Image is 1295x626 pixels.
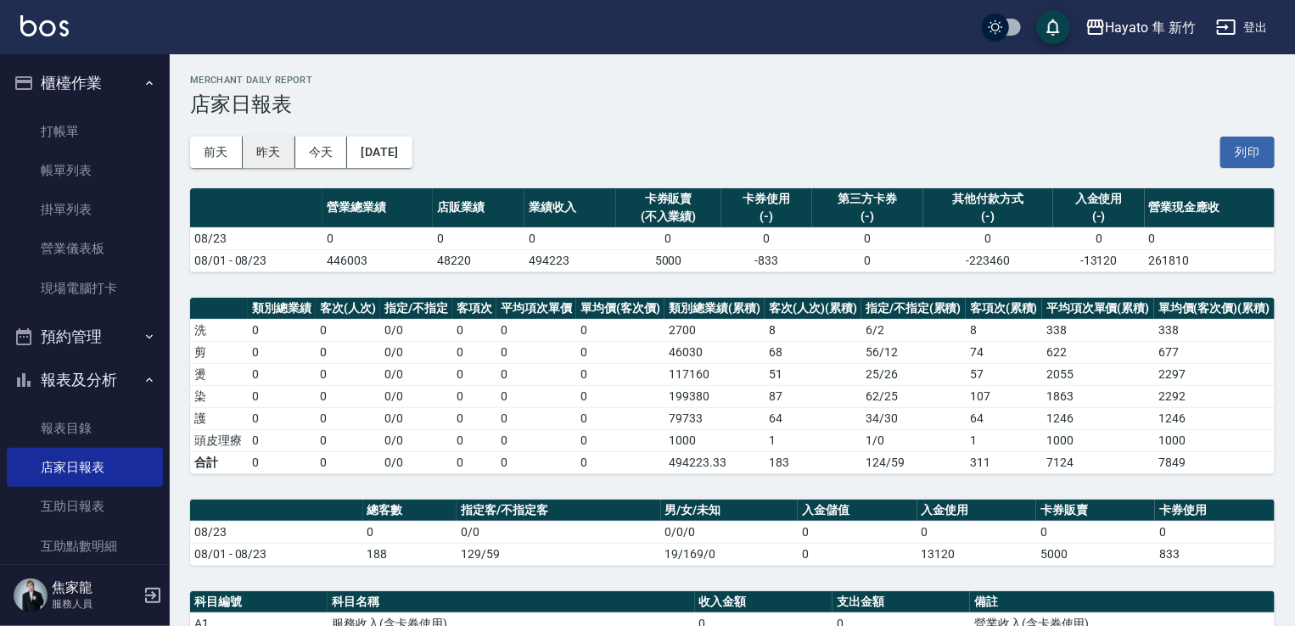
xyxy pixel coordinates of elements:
td: 2055 [1042,363,1154,385]
td: 57 [966,363,1042,385]
td: -833 [721,249,813,271]
div: 卡券販賣 [620,190,717,208]
th: 類別總業績(累積) [664,298,765,320]
td: 0 [452,407,496,429]
th: 類別總業績 [248,298,316,320]
td: 5000 [1036,543,1155,565]
th: 入金使用 [917,500,1036,522]
td: 0/0/0 [661,521,799,543]
div: (-) [816,208,918,226]
td: 68 [765,341,861,363]
td: 0 / 0 [380,407,452,429]
td: 0 [798,521,917,543]
td: 0 [316,407,380,429]
td: 2700 [664,319,765,341]
td: 0 [316,363,380,385]
th: 科目名稱 [328,591,694,613]
th: 指定/不指定(累積) [861,298,966,320]
td: 7849 [1154,451,1275,473]
td: 199380 [664,385,765,407]
td: 0 [576,451,664,473]
td: 08/23 [190,521,363,543]
a: 店家日報表 [7,448,163,487]
th: 備註 [970,591,1275,613]
th: 店販業績 [433,188,524,228]
td: 87 [765,385,861,407]
td: 0 [576,363,664,385]
a: 現場電腦打卡 [7,269,163,308]
button: 報表及分析 [7,358,163,402]
th: 收入金額 [695,591,832,613]
td: 0 / 0 [380,363,452,385]
td: 0/0 [380,451,452,473]
th: 指定客/不指定客 [457,500,660,522]
td: 2297 [1154,363,1275,385]
td: 48220 [433,249,524,271]
td: 34 / 30 [861,407,966,429]
td: 08/01 - 08/23 [190,249,322,271]
th: 客次(人次) [316,298,380,320]
td: 833 [1155,543,1275,565]
td: 0 [316,429,380,451]
td: 0 [452,385,496,407]
td: 13120 [917,543,1036,565]
td: 46030 [664,341,765,363]
a: 掛單列表 [7,190,163,229]
div: 卡券使用 [726,190,809,208]
td: 0 [1053,227,1145,249]
td: 0 [1155,521,1275,543]
td: 1000 [1042,429,1154,451]
td: 124/59 [861,451,966,473]
td: 0 [917,521,1036,543]
button: save [1036,10,1070,44]
td: 0/0 [457,521,660,543]
th: 總客數 [363,500,457,522]
td: 311 [966,451,1042,473]
td: 19/169/0 [661,543,799,565]
td: 0 / 0 [380,385,452,407]
p: 服務人員 [52,596,138,612]
td: 338 [1042,319,1154,341]
td: 0 [496,385,576,407]
td: 0 [1145,227,1275,249]
th: 單均價(客次價) [576,298,664,320]
td: 0 [452,363,496,385]
td: 0 [576,385,664,407]
td: 622 [1042,341,1154,363]
th: 入金儲值 [798,500,917,522]
td: 0 [576,407,664,429]
td: 7124 [1042,451,1154,473]
td: 8 [966,319,1042,341]
a: 報表目錄 [7,409,163,448]
table: a dense table [190,500,1275,566]
th: 客項次 [452,298,496,320]
td: 0 [316,385,380,407]
a: 營業儀表板 [7,229,163,268]
td: 0 / 0 [380,341,452,363]
td: 0 / 0 [380,319,452,341]
td: 1000 [1154,429,1275,451]
div: 入金使用 [1057,190,1141,208]
td: 0 [248,319,316,341]
td: 0 / 0 [380,429,452,451]
td: 0 [316,341,380,363]
td: 2292 [1154,385,1275,407]
th: 平均項次單價(累積) [1042,298,1154,320]
td: 合計 [190,451,248,473]
td: 107 [966,385,1042,407]
td: 0 [452,451,496,473]
th: 科目編號 [190,591,328,613]
button: 列印 [1220,137,1275,168]
td: 6 / 2 [861,319,966,341]
div: 第三方卡券 [816,190,918,208]
td: 0 [524,227,616,249]
td: 0 [363,521,457,543]
td: 1246 [1154,407,1275,429]
td: 494223 [524,249,616,271]
td: 剪 [190,341,248,363]
th: 業績收入 [524,188,616,228]
td: 0 [433,227,524,249]
a: 互助點數明細 [7,527,163,566]
td: 51 [765,363,861,385]
td: 0 [248,341,316,363]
